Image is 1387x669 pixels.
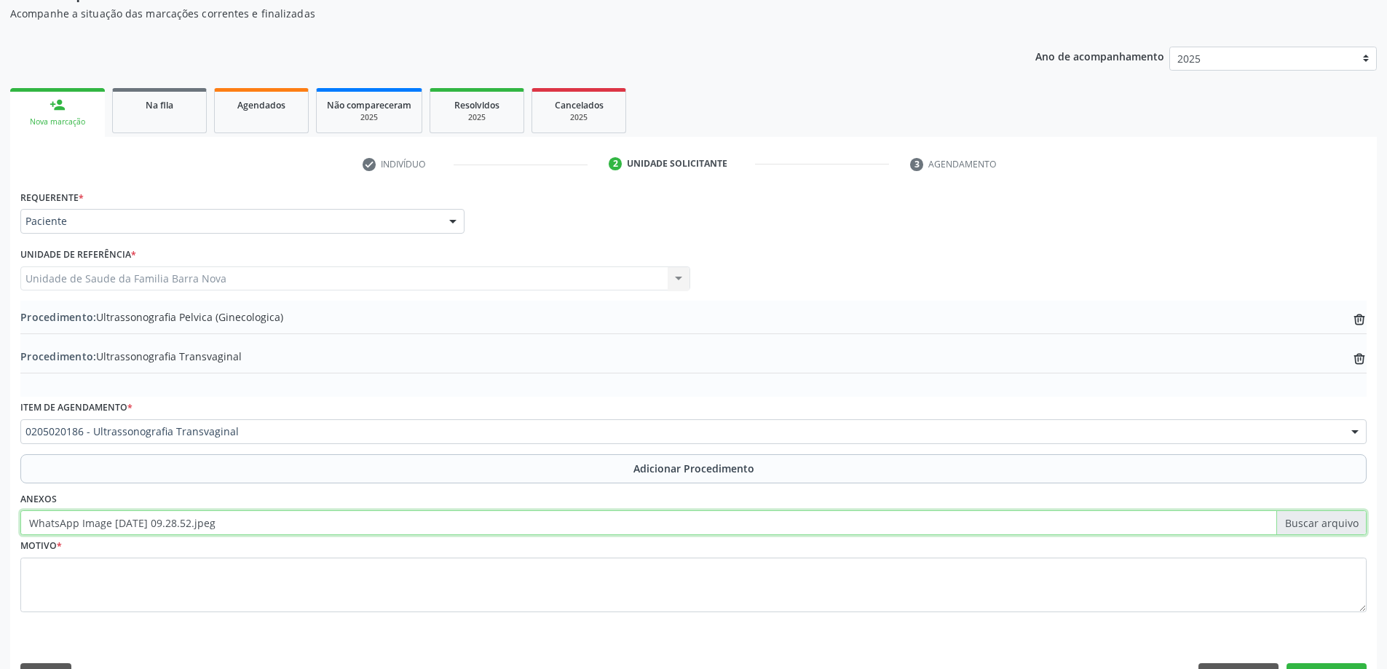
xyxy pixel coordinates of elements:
label: Motivo [20,535,62,558]
span: Na fila [146,99,173,111]
label: Unidade de referência [20,244,136,266]
div: Nova marcação [20,116,95,127]
span: Procedimento: [20,349,96,363]
label: Requerente [20,186,84,209]
div: person_add [50,97,66,113]
span: 0205020186 - Ultrassonografia Transvaginal [25,424,1337,439]
div: 2025 [542,112,615,123]
span: Ultrassonografia Pelvica (Ginecologica) [20,309,283,325]
span: Agendados [237,99,285,111]
p: Ano de acompanhamento [1035,47,1164,65]
p: Acompanhe a situação das marcações correntes e finalizadas [10,6,967,21]
span: Cancelados [555,99,604,111]
span: Adicionar Procedimento [633,461,754,476]
div: 2025 [440,112,513,123]
div: Unidade solicitante [627,157,727,170]
div: 2 [609,157,622,170]
span: Procedimento: [20,310,96,324]
span: Não compareceram [327,99,411,111]
label: Anexos [20,488,57,511]
span: Paciente [25,214,435,229]
label: Item de agendamento [20,397,133,419]
button: Adicionar Procedimento [20,454,1367,483]
span: Resolvidos [454,99,499,111]
div: 2025 [327,112,411,123]
span: Ultrassonografia Transvaginal [20,349,242,364]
